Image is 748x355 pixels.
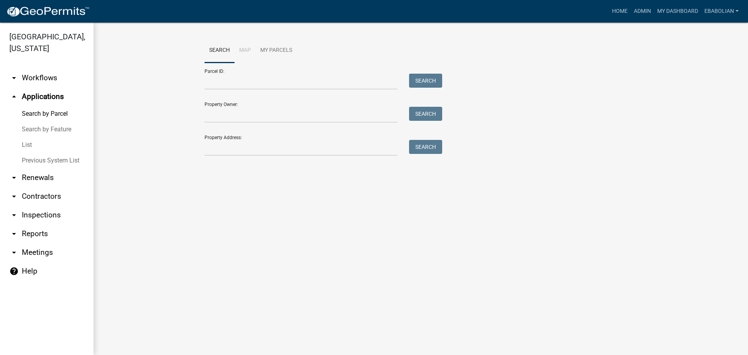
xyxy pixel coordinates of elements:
[9,248,19,257] i: arrow_drop_down
[409,140,442,154] button: Search
[9,192,19,201] i: arrow_drop_down
[609,4,631,19] a: Home
[9,210,19,220] i: arrow_drop_down
[409,107,442,121] button: Search
[205,38,235,63] a: Search
[701,4,742,19] a: ebabolian
[9,92,19,101] i: arrow_drop_up
[409,74,442,88] button: Search
[256,38,297,63] a: My Parcels
[9,73,19,83] i: arrow_drop_down
[9,267,19,276] i: help
[9,229,19,238] i: arrow_drop_down
[631,4,654,19] a: Admin
[654,4,701,19] a: My Dashboard
[9,173,19,182] i: arrow_drop_down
